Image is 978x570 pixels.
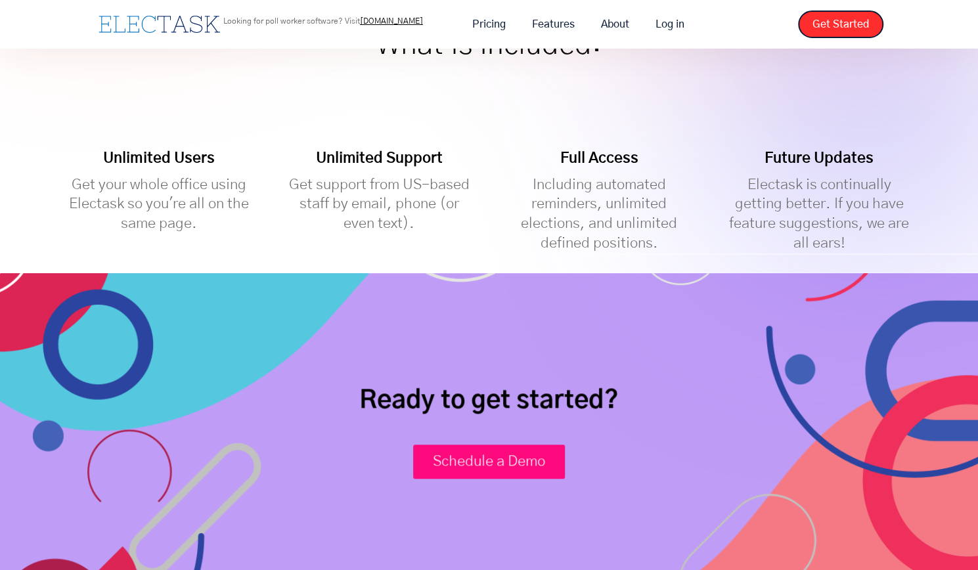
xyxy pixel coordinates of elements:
[103,149,214,169] h4: Unlimited Users
[376,31,602,59] h1: What is Included:
[729,175,910,253] p: Electask is continually getting better. If you have feature suggestions, we are all ears!
[642,11,698,38] a: Log in
[360,17,423,25] a: [DOMAIN_NAME]
[588,11,642,38] a: About
[315,149,442,169] h4: Unlimited Support
[223,17,423,25] p: Looking for poll worker software? Visit
[95,12,223,36] a: home
[459,11,519,38] a: Pricing
[347,385,631,416] h2: Ready to get started?
[508,175,689,253] p: Including automated reminders, unlimited elections, and unlimited defined positions.
[765,149,874,169] h4: Future Updates
[798,11,883,38] a: Get Started
[413,445,565,479] a: Schedule a Demo
[68,175,249,234] p: Get your whole office using Electask so you're all on the same page.
[288,175,469,234] p: Get support from US-based staff by email, phone (or even text).
[519,11,588,38] a: Features
[560,149,638,169] h4: Full Access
